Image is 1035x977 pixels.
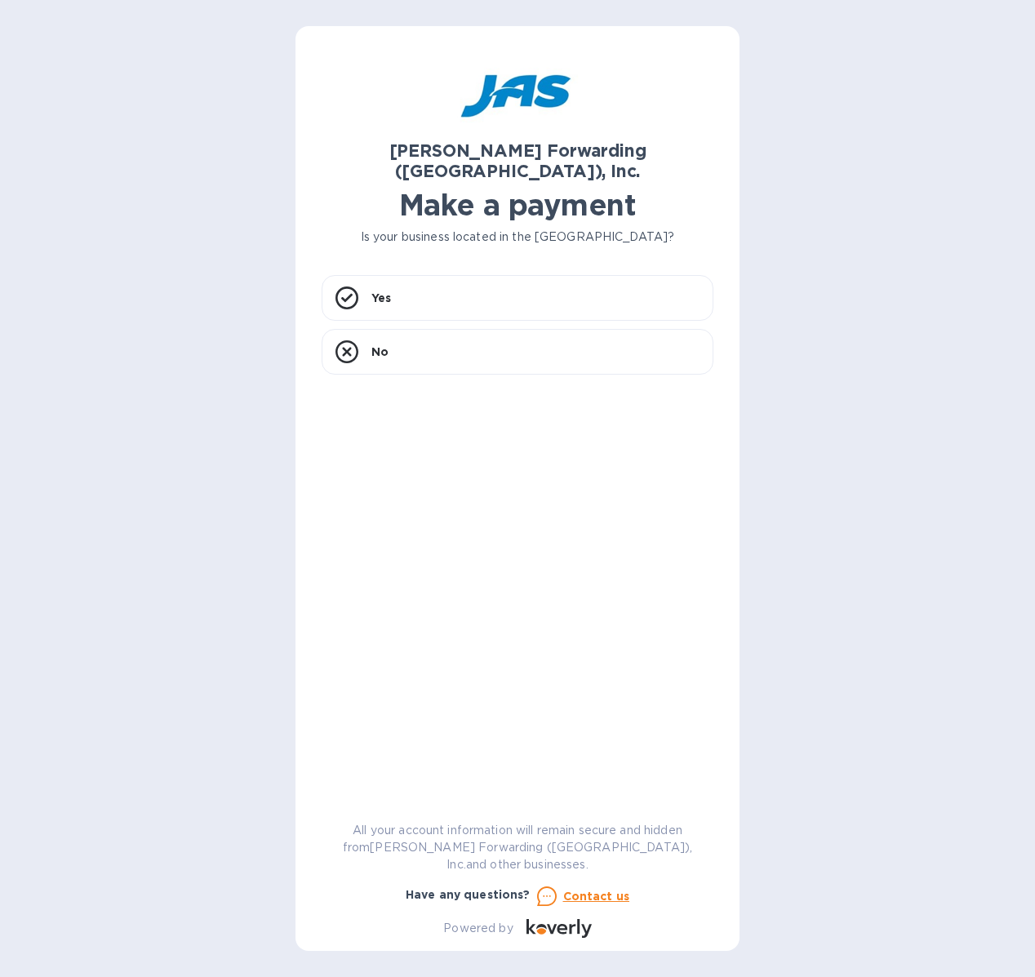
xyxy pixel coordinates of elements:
[406,888,531,901] b: Have any questions?
[371,290,391,306] p: Yes
[322,188,713,222] h1: Make a payment
[563,890,630,903] u: Contact us
[322,822,713,873] p: All your account information will remain secure and hidden from [PERSON_NAME] Forwarding ([GEOGRA...
[371,344,389,360] p: No
[322,229,713,246] p: Is your business located in the [GEOGRAPHIC_DATA]?
[389,140,646,181] b: [PERSON_NAME] Forwarding ([GEOGRAPHIC_DATA]), Inc.
[443,920,513,937] p: Powered by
